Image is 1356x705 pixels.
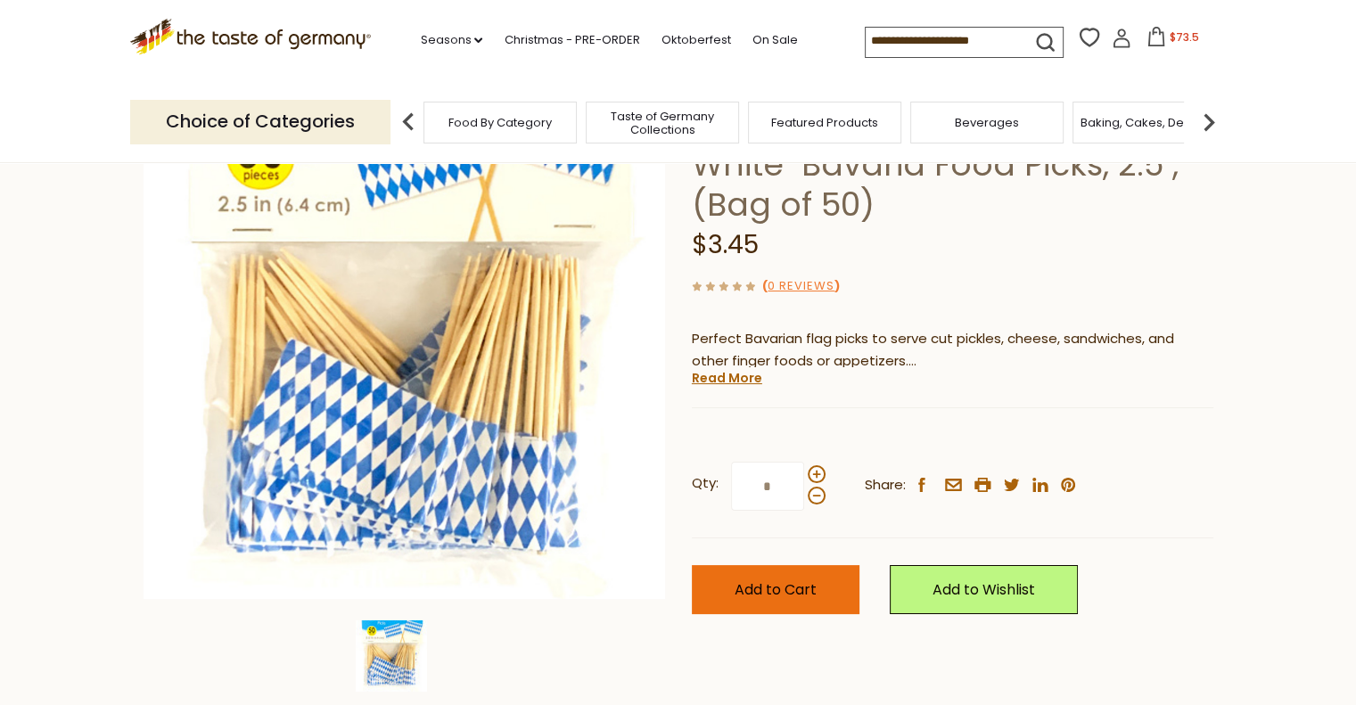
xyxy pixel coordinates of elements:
a: Christmas - PRE-ORDER [504,30,639,50]
a: Baking, Cakes, Desserts [1081,116,1219,129]
span: $73.5 [1170,29,1199,45]
p: Choice of Categories [130,100,390,143]
a: Seasons [420,30,482,50]
img: next arrow [1191,104,1227,140]
span: ( ) [762,277,840,294]
span: $3.45 [692,227,759,262]
input: Qty: [731,462,804,511]
a: 0 Reviews [768,277,834,296]
a: Food By Category [448,116,552,129]
button: $73.5 [1135,27,1211,53]
a: Featured Products [771,116,878,129]
span: Add to Cart [735,579,817,600]
h1: The Taste of Germany "Blue White" Bavaria Food Picks, 2.5", (Bag of 50) [692,104,1213,225]
span: Share: [865,474,906,496]
a: Oktoberfest [661,30,730,50]
a: Add to Wishlist [890,565,1078,614]
a: On Sale [752,30,797,50]
img: The Taste of Germany "Blue White" Bavaria Food Picks, 2.5", (Bag of 50) [356,620,427,692]
a: Taste of Germany Collections [591,110,734,136]
a: Read More [692,369,762,387]
p: Perfect Bavarian flag picks to serve cut pickles, cheese, sandwiches, and other finger foods or a... [692,328,1213,373]
img: previous arrow [390,104,426,140]
button: Add to Cart [692,565,859,614]
a: Beverages [955,116,1019,129]
strong: Qty: [692,472,719,495]
img: The Taste of Germany "Blue White" Bavaria Food Picks, 2.5", (Bag of 50) [144,78,665,599]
